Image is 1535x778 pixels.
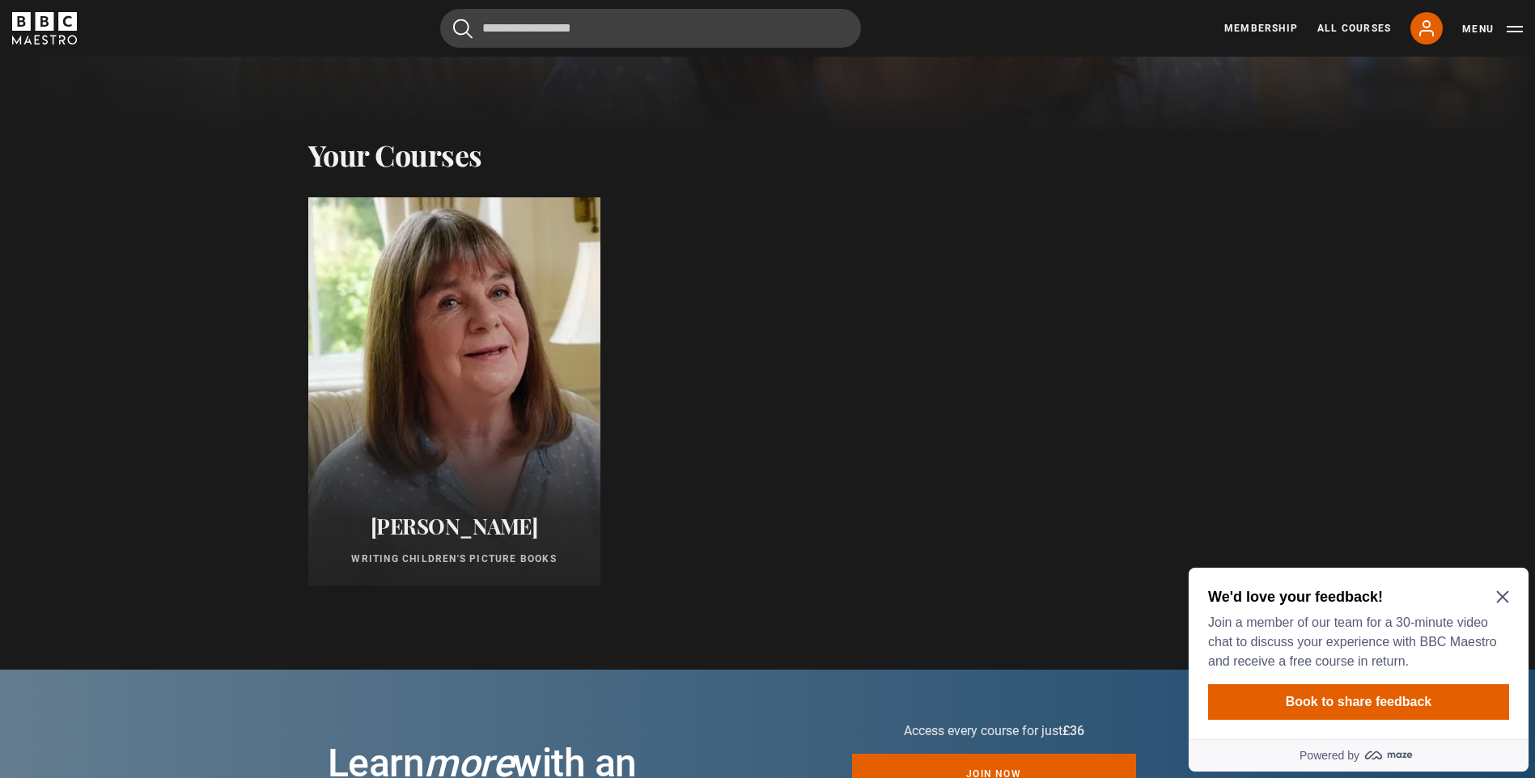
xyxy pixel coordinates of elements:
p: Writing Children's Picture Books [328,552,581,566]
h2: Your Courses [308,137,482,171]
div: Optional study invitation [6,6,346,210]
button: Submit the search query [453,19,473,39]
a: All Courses [1317,21,1391,36]
p: Access every course for just [852,721,1136,741]
a: Membership [1224,21,1298,36]
span: £36 [1062,723,1084,738]
p: Join a member of our team for a 30-minute video chat to discuss your experience with BBC Maestro ... [26,52,320,110]
button: Close Maze Prompt [314,29,327,42]
h2: We'd love your feedback! [26,26,320,45]
a: [PERSON_NAME] Writing Children's Picture Books [308,197,600,586]
svg: BBC Maestro [12,12,77,44]
input: Search [440,9,861,48]
button: Book to share feedback [26,123,327,159]
button: Toggle navigation [1462,21,1523,37]
a: Powered by maze [6,178,346,210]
h2: [PERSON_NAME] [328,514,581,539]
